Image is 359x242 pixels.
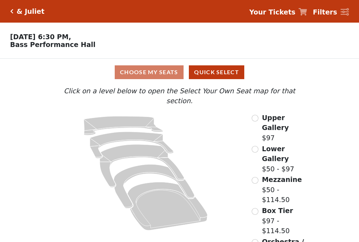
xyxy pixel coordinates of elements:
[90,132,174,158] path: Lower Gallery - Seats Available: 73
[262,206,309,236] label: $97 - $114.50
[249,8,295,16] strong: Your Tickets
[262,114,289,132] span: Upper Gallery
[262,207,293,214] span: Box Tier
[50,86,309,106] p: Click on a level below to open the Select Your Own Seat map for that section.
[313,7,349,17] a: Filters
[249,7,307,17] a: Your Tickets
[84,116,163,135] path: Upper Gallery - Seats Available: 311
[17,7,44,16] h5: & Juliet
[189,65,244,79] button: Quick Select
[262,145,289,163] span: Lower Gallery
[262,176,302,183] span: Mezzanine
[262,113,309,143] label: $97
[262,175,309,205] label: $50 - $114.50
[10,9,13,14] a: Click here to go back to filters
[262,144,309,174] label: $50 - $97
[313,8,337,16] strong: Filters
[128,182,208,230] path: Orchestra / Parterre Circle - Seats Available: 21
